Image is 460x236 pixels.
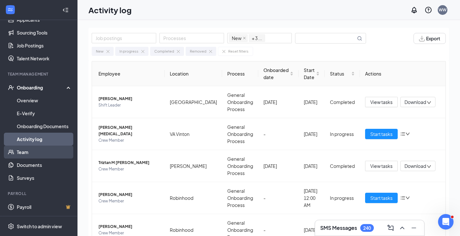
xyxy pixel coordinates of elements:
svg: MagnifyingGlass [357,36,362,41]
span: Crew Member [98,137,159,144]
th: Status [325,61,360,86]
span: New [229,34,248,42]
button: View tasks [365,97,398,107]
td: General Onboarding Process [222,118,258,150]
button: View tasks [365,161,398,171]
span: down [405,132,410,136]
div: Reset filters [228,48,249,54]
span: bars [400,195,405,200]
h3: SMS Messages [320,224,357,231]
span: Download [404,163,426,169]
span: + 3 ... [249,34,265,42]
svg: ChevronUp [398,224,406,232]
span: close [243,36,246,40]
td: VA Vinton [165,118,222,150]
div: In progress [330,194,355,201]
span: bars [400,131,405,137]
a: Documents [17,159,72,171]
div: [DATE] [263,162,293,169]
span: [PERSON_NAME] [98,223,159,230]
button: ChevronUp [397,223,407,233]
a: Job Postings [17,39,72,52]
div: [DATE] [304,226,320,233]
svg: QuestionInfo [424,6,432,14]
button: Minimize [409,223,419,233]
a: E-Verify [17,107,72,120]
td: [PERSON_NAME] [165,150,222,182]
td: [GEOGRAPHIC_DATA] [165,86,222,118]
div: Team Management [8,71,71,77]
th: Process [222,61,258,86]
span: Download [404,99,426,106]
svg: ComposeMessage [387,224,394,232]
div: - [263,130,293,138]
div: Completed [330,98,355,106]
svg: Collapse [62,7,69,13]
div: 240 [363,225,371,231]
a: Talent Network [17,52,72,65]
a: Sourcing Tools [17,26,72,39]
th: Onboarded date [258,61,299,86]
span: Export [426,36,440,41]
a: PayrollCrown [17,200,72,213]
svg: UserCheck [8,84,14,91]
div: Onboarding [17,84,66,91]
span: Start tasks [370,194,393,201]
a: Onboarding Documents [17,120,72,133]
span: View tasks [370,162,393,169]
span: Shift Leader [98,102,159,108]
button: Start tasks [365,193,398,203]
span: Status [330,70,350,77]
div: Switch to admin view [17,223,62,230]
a: Overview [17,94,72,107]
h1: Activity log [88,5,132,15]
td: General Onboarding Process [222,150,258,182]
th: Start Date [299,61,325,86]
button: Export [414,33,446,44]
a: Team [17,146,72,159]
div: New [96,48,104,54]
div: Completed [330,162,355,169]
a: Surveys [17,171,72,184]
div: Payroll [8,191,71,196]
span: Start Date [304,67,315,81]
div: Completed [154,48,174,54]
div: [DATE] [304,98,320,106]
th: Location [165,61,222,86]
a: Activity log [17,133,72,146]
span: down [427,164,431,169]
span: [PERSON_NAME] [98,191,159,198]
div: [DATE] [304,162,320,169]
svg: Minimize [410,224,418,232]
svg: Notifications [410,6,418,14]
th: Actions [360,61,445,86]
div: WW [439,7,446,13]
span: Start tasks [370,130,393,138]
span: Triztan M [PERSON_NAME] [98,159,159,166]
div: - [263,194,293,201]
span: down [427,100,431,105]
svg: WorkstreamLogo [7,6,14,13]
span: Onboarded date [263,67,289,81]
th: Employee [92,61,165,86]
td: Robinhood [165,182,222,214]
div: [DATE] [304,130,320,138]
span: [PERSON_NAME][MEDICAL_DATA] [98,124,159,137]
svg: Settings [8,223,14,230]
div: [DATE] [263,98,293,106]
td: General Onboarding Process [222,86,258,118]
span: Crew Member [98,166,159,172]
div: - [263,226,293,233]
iframe: Intercom live chat [438,214,454,230]
button: Start tasks [365,129,398,139]
button: ComposeMessage [385,223,396,233]
span: New [232,35,241,42]
span: Crew Member [98,198,159,204]
span: View tasks [370,98,393,106]
div: [DATE] 12:00 AM [304,187,320,209]
span: [PERSON_NAME] [98,96,159,102]
div: Removed [190,48,206,54]
div: In progress [330,130,355,138]
td: General Onboarding Process [222,182,258,214]
div: In progress [119,48,138,54]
